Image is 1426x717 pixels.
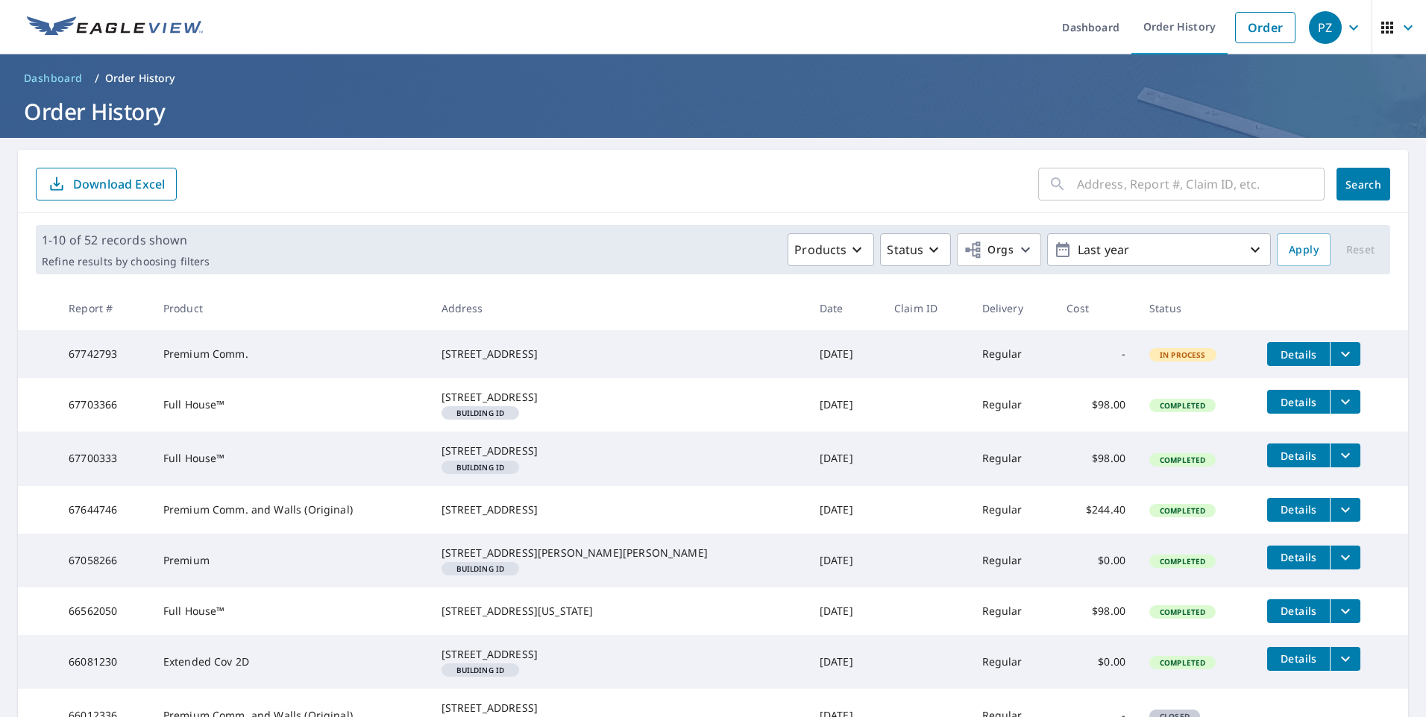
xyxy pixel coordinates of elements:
[1276,502,1321,517] span: Details
[57,534,151,587] td: 67058266
[1330,443,1360,467] button: filesDropdownBtn-67700333
[808,486,882,534] td: [DATE]
[430,286,808,330] th: Address
[887,241,923,259] p: Status
[1055,635,1137,689] td: $0.00
[1151,455,1214,465] span: Completed
[1072,237,1246,263] p: Last year
[151,635,430,689] td: Extended Cov 2D
[57,330,151,378] td: 67742793
[151,534,430,587] td: Premium
[27,16,203,39] img: EV Logo
[1055,286,1137,330] th: Cost
[42,231,210,249] p: 1-10 of 52 records shown
[808,635,882,689] td: [DATE]
[1047,233,1271,266] button: Last year
[1055,587,1137,635] td: $98.00
[970,486,1055,534] td: Regular
[808,534,882,587] td: [DATE]
[788,233,874,266] button: Products
[970,534,1055,587] td: Regular
[36,168,177,200] button: Download Excel
[456,666,505,674] em: Building ID
[1276,651,1321,666] span: Details
[1267,443,1330,467] button: detailsBtn-67700333
[1151,657,1214,668] span: Completed
[151,486,430,534] td: Premium Comm. and Walls (Original)
[95,69,99,87] li: /
[24,71,83,86] span: Dashboard
[970,330,1055,378] td: Regular
[970,432,1055,485] td: Regular
[456,409,505,417] em: Building ID
[18,66,1408,90] nav: breadcrumb
[808,286,882,330] th: Date
[57,486,151,534] td: 67644746
[1055,378,1137,432] td: $98.00
[957,233,1041,266] button: Orgs
[1151,556,1214,566] span: Completed
[1267,546,1330,569] button: detailsBtn-67058266
[151,378,430,432] td: Full House™
[442,347,796,361] div: [STREET_ADDRESS]
[1348,177,1378,192] span: Search
[1330,647,1360,671] button: filesDropdownBtn-66081230
[970,587,1055,635] td: Regular
[808,587,882,635] td: [DATE]
[1330,342,1360,366] button: filesDropdownBtn-67742793
[73,176,165,192] p: Download Excel
[970,635,1055,689] td: Regular
[970,286,1055,330] th: Delivery
[1267,342,1330,366] button: detailsBtn-67742793
[105,71,175,86] p: Order History
[1077,163,1325,205] input: Address, Report #, Claim ID, etc.
[1267,390,1330,414] button: detailsBtn-67703366
[808,378,882,432] td: [DATE]
[1267,498,1330,522] button: detailsBtn-67644746
[1137,286,1255,330] th: Status
[1151,505,1214,516] span: Completed
[1277,233,1331,266] button: Apply
[1055,330,1137,378] td: -
[1289,241,1319,259] span: Apply
[42,255,210,268] p: Refine results by choosing filters
[1330,390,1360,414] button: filesDropdownBtn-67703366
[151,587,430,635] td: Full House™
[1337,168,1390,200] button: Search
[882,286,970,330] th: Claim ID
[456,565,505,572] em: Building ID
[1330,498,1360,522] button: filesDropdownBtn-67644746
[970,378,1055,432] td: Regular
[1267,647,1330,671] button: detailsBtn-66081230
[1267,599,1330,623] button: detailsBtn-66562050
[57,432,151,485] td: 67700333
[1151,350,1215,360] span: In Process
[18,96,1408,127] h1: Order History
[1330,546,1360,569] button: filesDropdownBtn-67058266
[794,241,847,259] p: Products
[1055,534,1137,587] td: $0.00
[1151,400,1214,411] span: Completed
[1276,550,1321,564] span: Details
[1055,486,1137,534] td: $244.40
[964,241,1014,259] span: Orgs
[442,604,796,619] div: [STREET_ADDRESS][US_STATE]
[442,443,796,458] div: [STREET_ADDRESS]
[1330,599,1360,623] button: filesDropdownBtn-66562050
[151,286,430,330] th: Product
[57,286,151,330] th: Report #
[1276,347,1321,361] span: Details
[880,233,951,266] button: Status
[442,647,796,662] div: [STREET_ADDRESS]
[808,432,882,485] td: [DATE]
[151,432,430,485] td: Full House™
[456,464,505,471] em: Building ID
[57,587,151,635] td: 66562050
[1276,395,1321,409] span: Details
[808,330,882,378] td: [DATE]
[442,390,796,405] div: [STREET_ADDRESS]
[442,546,796,560] div: [STREET_ADDRESS][PERSON_NAME][PERSON_NAME]
[442,502,796,517] div: [STREET_ADDRESS]
[57,378,151,432] td: 67703366
[1276,449,1321,463] span: Details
